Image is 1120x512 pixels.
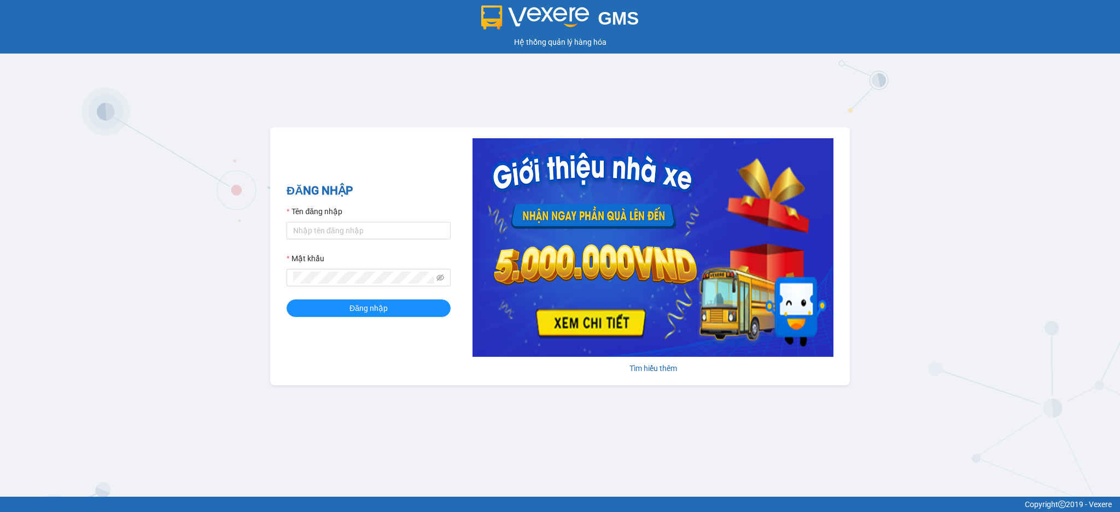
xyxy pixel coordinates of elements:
img: logo 2 [481,5,590,30]
input: Mật khẩu [293,272,434,284]
div: Copyright 2019 - Vexere [8,498,1112,510]
span: eye-invisible [436,274,444,281]
span: copyright [1058,501,1066,508]
label: Tên đăng nhập [287,205,342,217]
span: Đăng nhập [349,302,388,314]
h2: ĐĂNG NHẬP [287,182,451,200]
div: Hệ thống quản lý hàng hóa [3,36,1117,48]
div: Tìm hiểu thêm [472,362,833,374]
span: GMS [598,8,639,28]
button: Đăng nhập [287,299,451,317]
input: Tên đăng nhập [287,222,451,239]
img: banner-0 [472,138,833,357]
a: GMS [481,16,639,25]
label: Mật khẩu [287,252,324,264]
